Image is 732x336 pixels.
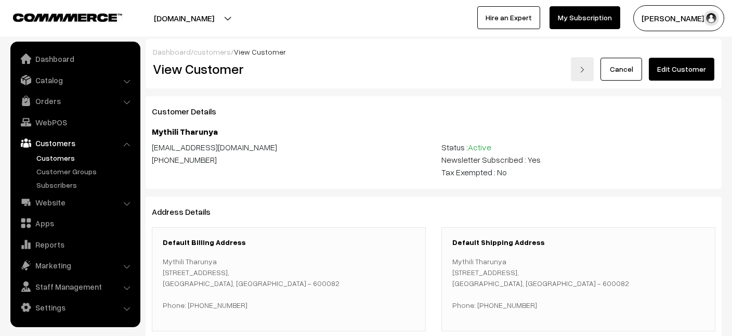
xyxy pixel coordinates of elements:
a: Reports [13,235,137,254]
a: Subscribers [34,179,137,190]
a: My Subscription [550,6,620,29]
a: customers [193,47,231,56]
a: Dashboard [153,47,191,56]
a: Staff Management [13,277,137,296]
a: Website [13,193,137,212]
div: / / [153,46,714,57]
a: Cancel [600,58,642,81]
a: COMMMERCE [13,10,104,23]
p: Mythili Tharunya [STREET_ADDRESS], [GEOGRAPHIC_DATA], [GEOGRAPHIC_DATA] - 600082 Phone: [PHONE_NU... [163,256,415,311]
a: WebPOS [13,113,137,132]
a: Marketing [13,256,137,275]
a: Settings [13,298,137,317]
button: [PERSON_NAME] S… [633,5,724,31]
span: Active [468,142,491,152]
img: right-arrow.png [579,67,585,73]
a: Edit Customer [649,58,714,81]
a: Customers [13,134,137,152]
a: Hire an Expert [477,6,540,29]
h2: View Customer [153,61,426,77]
h3: Default Billing Address [163,238,415,247]
img: user [703,10,719,26]
span: View Customer [234,47,286,56]
div: [PHONE_NUMBER] [152,153,426,166]
a: Customer Groups [34,166,137,177]
p: Mythili Tharunya [STREET_ADDRESS], [GEOGRAPHIC_DATA], [GEOGRAPHIC_DATA] - 600082 Phone: [PHONE_NU... [452,256,704,311]
a: Apps [13,214,137,232]
a: Orders [13,92,137,110]
button: [DOMAIN_NAME] [117,5,251,31]
a: Catalog [13,71,137,89]
span: Customer Details [152,106,229,117]
div: [EMAIL_ADDRESS][DOMAIN_NAME] [152,141,426,153]
div: Status : Newsletter Subscribed : Yes Tax Exempted : No [434,141,723,178]
span: Address Details [152,206,223,217]
a: Customers [34,152,137,163]
a: Dashboard [13,49,137,68]
h3: Default Shipping Address [452,238,704,247]
h4: Mythili Tharunya [152,127,715,137]
img: COMMMERCE [13,14,122,21]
